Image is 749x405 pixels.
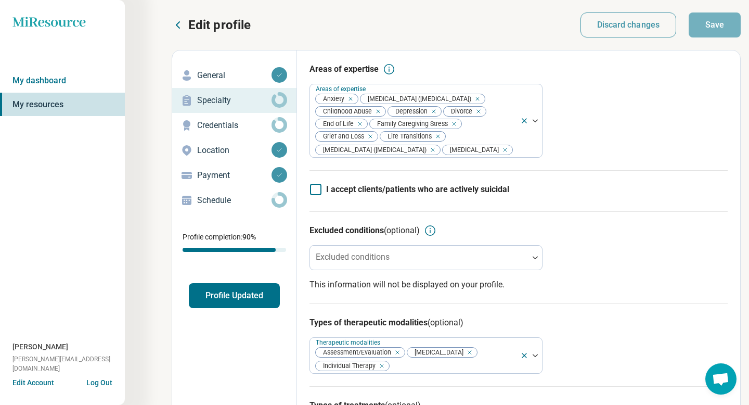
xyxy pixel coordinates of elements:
[189,283,280,308] button: Profile Updated
[197,119,272,132] p: Credentials
[316,339,382,346] label: Therapeutic modalities
[360,94,474,104] span: [MEDICAL_DATA] ([MEDICAL_DATA])
[316,252,390,262] label: Excluded conditions
[309,317,728,329] h3: Types of therapeutic modalities
[316,119,357,129] span: End of Life
[172,88,296,113] a: Specialty
[197,144,272,157] p: Location
[172,138,296,163] a: Location
[316,107,375,117] span: Childhood Abuse
[242,233,256,241] span: 90 %
[316,94,347,104] span: Anxiety
[428,318,463,327] span: (optional)
[309,63,379,75] h3: Areas of expertise
[309,224,420,237] h3: Excluded conditions
[309,279,728,291] p: This information will not be displayed on your profile.
[388,107,431,117] span: Depression
[316,145,430,155] span: [MEDICAL_DATA] ([MEDICAL_DATA])
[326,184,509,194] span: I accept clients/patients who are actively suicidal
[316,361,379,371] span: Individual Therapy
[172,63,296,88] a: General
[12,355,125,373] span: [PERSON_NAME][EMAIL_ADDRESS][DOMAIN_NAME]
[444,107,475,117] span: Divorce
[407,348,467,358] span: [MEDICAL_DATA]
[12,341,68,352] span: [PERSON_NAME]
[580,12,677,37] button: Discard changes
[197,169,272,182] p: Payment
[689,12,741,37] button: Save
[172,225,296,258] div: Profile completion:
[316,348,394,358] span: Assessment/Evaluation
[197,94,272,107] p: Specialty
[172,113,296,138] a: Credentials
[197,69,272,82] p: General
[443,145,502,155] span: [MEDICAL_DATA]
[183,248,286,252] div: Profile completion
[380,132,435,142] span: Life Transitions
[12,377,54,388] button: Edit Account
[172,163,296,188] a: Payment
[384,225,420,235] span: (optional)
[705,363,737,395] div: Open chat
[316,85,368,93] label: Areas of expertise
[172,17,251,33] button: Edit profile
[172,188,296,213] a: Schedule
[316,132,367,142] span: Grief and Loss
[188,17,251,33] p: Edit profile
[197,194,272,207] p: Schedule
[86,377,112,386] button: Log Out
[370,119,451,129] span: Family Caregiving Stress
